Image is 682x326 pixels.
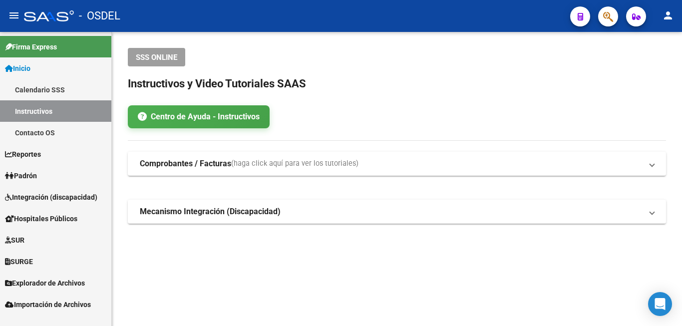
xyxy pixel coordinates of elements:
h2: Instructivos y Video Tutoriales SAAS [128,74,666,93]
button: SSS ONLINE [128,48,185,66]
span: Firma Express [5,41,57,52]
span: Inicio [5,63,30,74]
span: Integración (discapacidad) [5,192,97,203]
div: Open Intercom Messenger [648,292,672,316]
span: Reportes [5,149,41,160]
span: SSS ONLINE [136,53,177,62]
span: SURGE [5,256,33,267]
span: Hospitales Públicos [5,213,77,224]
span: Explorador de Archivos [5,278,85,289]
mat-icon: menu [8,9,20,21]
mat-expansion-panel-header: Mecanismo Integración (Discapacidad) [128,200,666,224]
span: - OSDEL [79,5,120,27]
strong: Mecanismo Integración (Discapacidad) [140,206,281,217]
mat-expansion-panel-header: Comprobantes / Facturas(haga click aquí para ver los tutoriales) [128,152,666,176]
span: (haga click aquí para ver los tutoriales) [231,158,358,169]
mat-icon: person [662,9,674,21]
a: Centro de Ayuda - Instructivos [128,105,270,128]
span: Importación de Archivos [5,299,91,310]
span: SUR [5,235,24,246]
strong: Comprobantes / Facturas [140,158,231,169]
span: Padrón [5,170,37,181]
